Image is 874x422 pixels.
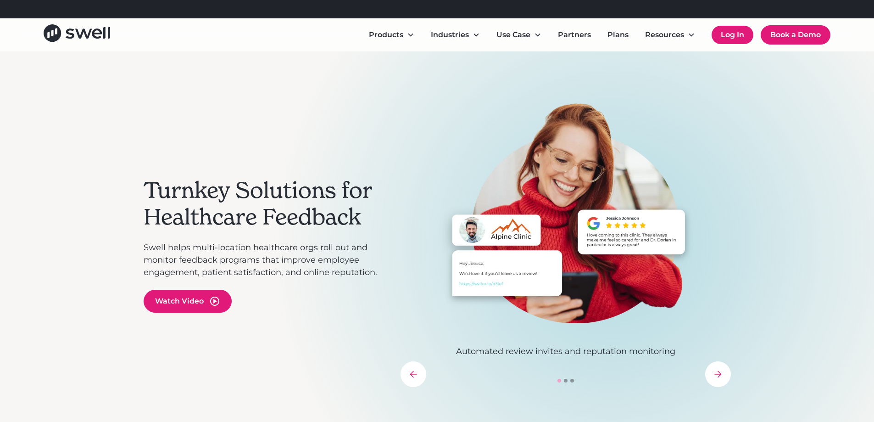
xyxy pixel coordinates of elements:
[431,29,469,40] div: Industries
[645,29,684,40] div: Resources
[401,103,731,387] div: carousel
[144,242,391,279] p: Swell helps multi-location healthcare orgs roll out and monitor feedback programs that improve em...
[44,24,110,45] a: home
[638,26,702,44] div: Resources
[401,361,426,387] div: previous slide
[144,177,391,230] h2: Turnkey Solutions for Healthcare Feedback
[570,379,574,383] div: Show slide 3 of 3
[401,103,731,358] div: 1 of 3
[761,25,830,45] a: Book a Demo
[362,26,422,44] div: Products
[828,378,874,422] iframe: Chat Widget
[551,26,598,44] a: Partners
[564,379,568,383] div: Show slide 2 of 3
[600,26,636,44] a: Plans
[489,26,549,44] div: Use Case
[712,26,753,44] a: Log In
[423,26,487,44] div: Industries
[401,345,731,358] p: Automated review invites and reputation monitoring
[144,290,232,313] a: open lightbox
[496,29,530,40] div: Use Case
[705,361,731,387] div: next slide
[557,379,561,383] div: Show slide 1 of 3
[369,29,403,40] div: Products
[155,296,204,307] div: Watch Video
